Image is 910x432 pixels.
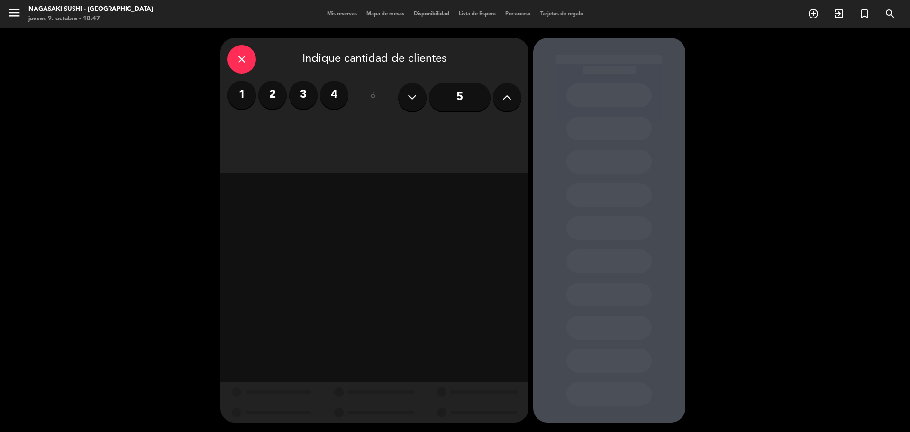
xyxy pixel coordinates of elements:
label: 1 [227,81,256,109]
div: ó [358,81,389,114]
label: 4 [320,81,348,109]
div: Indique cantidad de clientes [227,45,521,74]
span: Disponibilidad [409,11,454,17]
div: jueves 9. octubre - 18:47 [28,14,153,24]
i: close [236,54,247,65]
i: exit_to_app [833,8,845,19]
div: Nagasaki Sushi - [GEOGRAPHIC_DATA] [28,5,153,14]
span: Mapa de mesas [362,11,409,17]
span: Lista de Espera [454,11,500,17]
button: menu [7,6,21,23]
i: turned_in_not [859,8,870,19]
span: Pre-acceso [500,11,536,17]
label: 3 [289,81,318,109]
span: Tarjetas de regalo [536,11,588,17]
i: menu [7,6,21,20]
label: 2 [258,81,287,109]
i: add_circle_outline [808,8,819,19]
i: search [884,8,896,19]
span: Mis reservas [322,11,362,17]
